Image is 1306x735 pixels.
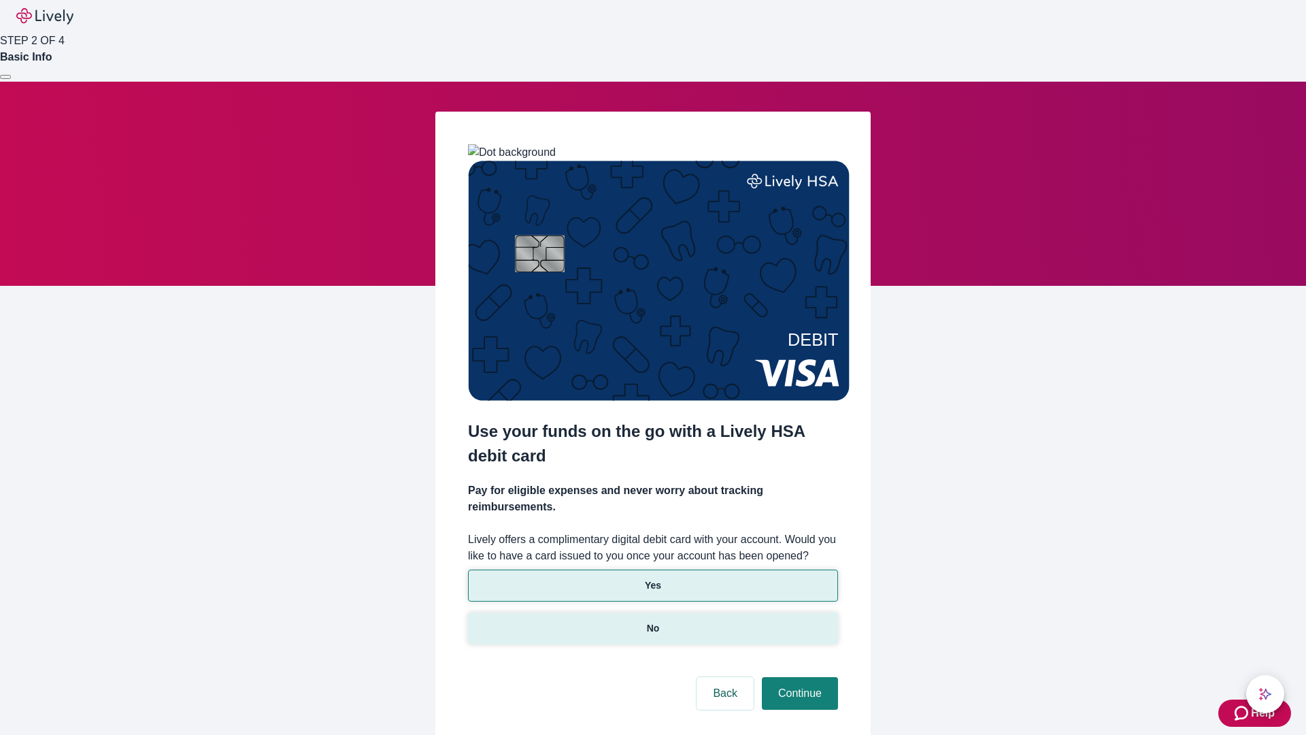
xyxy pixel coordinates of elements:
[1218,700,1291,727] button: Zendesk support iconHelp
[1246,675,1284,713] button: chat
[1235,705,1251,721] svg: Zendesk support icon
[468,612,838,644] button: No
[468,419,838,468] h2: Use your funds on the go with a Lively HSA debit card
[468,532,838,564] label: Lively offers a complimentary digital debit card with your account. Would you like to have a card...
[647,621,660,636] p: No
[697,677,754,710] button: Back
[468,483,838,515] h4: Pay for eligible expenses and never worry about tracking reimbursements.
[468,144,556,161] img: Dot background
[645,578,661,593] p: Yes
[762,677,838,710] button: Continue
[16,8,73,24] img: Lively
[468,161,850,401] img: Debit card
[1258,687,1272,701] svg: Lively AI Assistant
[468,570,838,602] button: Yes
[1251,705,1275,721] span: Help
